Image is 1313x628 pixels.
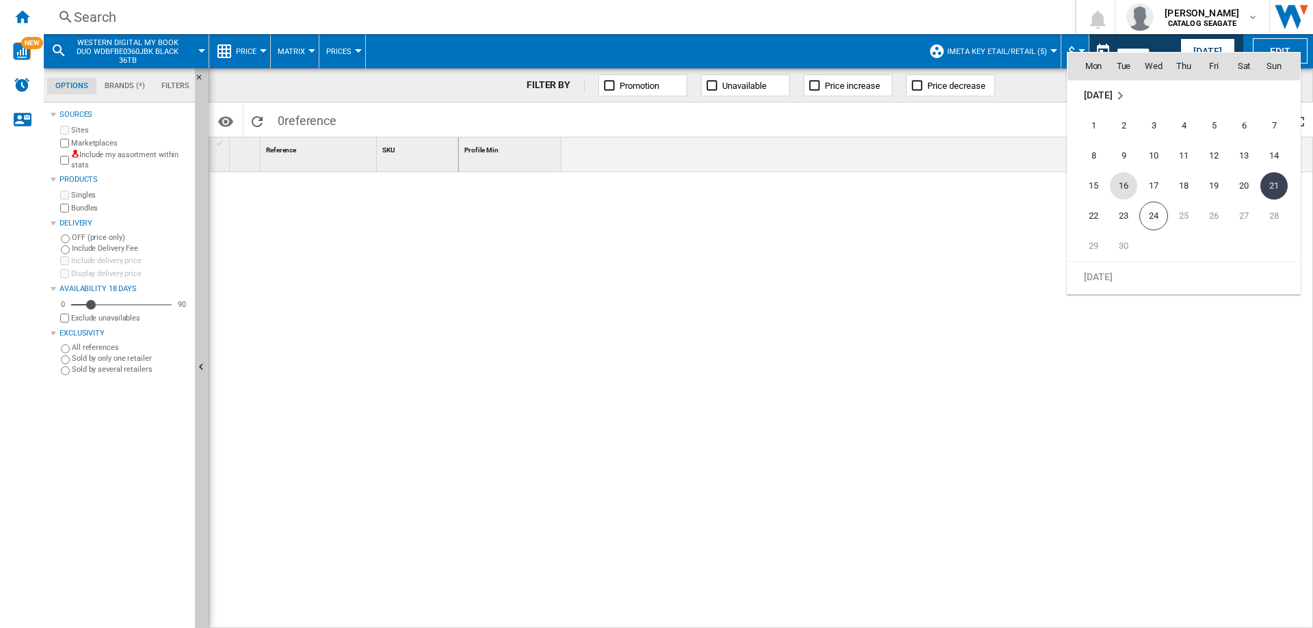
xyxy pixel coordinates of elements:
th: Fri [1199,53,1229,80]
span: 19 [1200,172,1228,200]
span: 11 [1170,142,1197,169]
th: Mon [1067,53,1109,80]
td: Sunday September 7 2025 [1259,111,1300,141]
span: [DATE] [1084,271,1112,282]
td: Thursday September 25 2025 [1169,201,1199,231]
tr: Week 2 [1067,141,1300,171]
tr: Week 4 [1067,201,1300,231]
tr: Week 1 [1067,111,1300,141]
span: 14 [1260,142,1288,169]
th: Thu [1169,53,1199,80]
tr: Week undefined [1067,261,1300,292]
td: Thursday September 4 2025 [1169,111,1199,141]
th: Sun [1259,53,1300,80]
td: Wednesday September 10 2025 [1139,141,1169,171]
td: Saturday September 13 2025 [1229,141,1259,171]
span: 2 [1110,112,1137,139]
td: Tuesday September 16 2025 [1109,171,1139,201]
span: 6 [1230,112,1258,139]
span: 23 [1110,202,1137,230]
span: 12 [1200,142,1228,169]
td: Monday September 22 2025 [1067,201,1109,231]
span: [DATE] [1084,90,1112,100]
td: Friday September 12 2025 [1199,141,1229,171]
span: 4 [1170,112,1197,139]
span: 1 [1080,112,1107,139]
span: 16 [1110,172,1137,200]
th: Tue [1109,53,1139,80]
td: Friday September 19 2025 [1199,171,1229,201]
td: Thursday September 11 2025 [1169,141,1199,171]
span: 21 [1260,172,1288,200]
td: Sunday September 21 2025 [1259,171,1300,201]
th: Sat [1229,53,1259,80]
span: 22 [1080,202,1107,230]
td: Tuesday September 9 2025 [1109,141,1139,171]
td: Tuesday September 30 2025 [1109,231,1139,262]
td: Friday September 5 2025 [1199,111,1229,141]
span: 3 [1140,112,1167,139]
td: Saturday September 27 2025 [1229,201,1259,231]
span: 18 [1170,172,1197,200]
td: Thursday September 18 2025 [1169,171,1199,201]
td: Monday September 15 2025 [1067,171,1109,201]
td: Wednesday September 24 2025 [1139,201,1169,231]
td: Saturday September 20 2025 [1229,171,1259,201]
td: Wednesday September 17 2025 [1139,171,1169,201]
span: 13 [1230,142,1258,169]
md-calendar: Calendar [1067,53,1300,294]
td: Saturday September 6 2025 [1229,111,1259,141]
span: 10 [1140,142,1167,169]
td: September 2025 [1067,80,1300,111]
tr: Week 5 [1067,231,1300,262]
td: Friday September 26 2025 [1199,201,1229,231]
span: 8 [1080,142,1107,169]
td: Sunday September 14 2025 [1259,141,1300,171]
td: Tuesday September 2 2025 [1109,111,1139,141]
span: 24 [1139,202,1168,230]
span: 20 [1230,172,1258,200]
tr: Week 3 [1067,171,1300,201]
td: Sunday September 28 2025 [1259,201,1300,231]
span: 7 [1260,112,1288,139]
span: 5 [1200,112,1228,139]
span: 15 [1080,172,1107,200]
td: Tuesday September 23 2025 [1109,201,1139,231]
td: Monday September 1 2025 [1067,111,1109,141]
span: 17 [1140,172,1167,200]
td: Monday September 8 2025 [1067,141,1109,171]
td: Wednesday September 3 2025 [1139,111,1169,141]
span: 9 [1110,142,1137,169]
th: Wed [1139,53,1169,80]
td: Monday September 29 2025 [1067,231,1109,262]
tr: Week undefined [1067,80,1300,111]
